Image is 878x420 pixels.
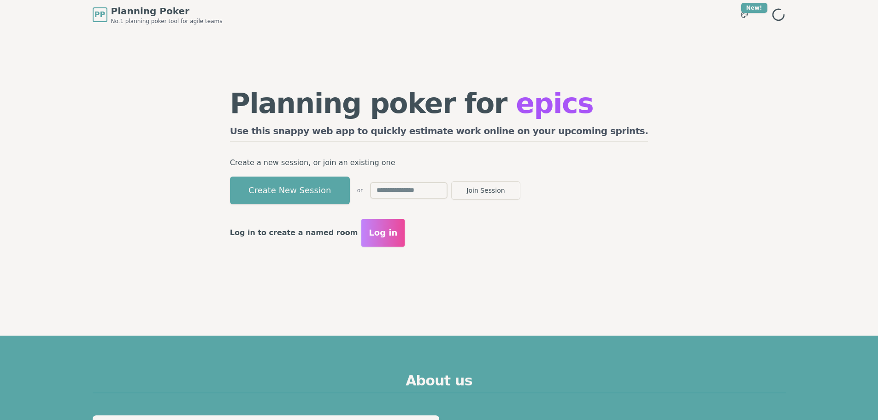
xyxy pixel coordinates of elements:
[357,187,363,194] span: or
[230,156,648,169] p: Create a new session, or join an existing one
[94,9,105,20] span: PP
[516,87,593,119] span: epics
[361,219,405,247] button: Log in
[93,373,786,393] h2: About us
[111,18,223,25] span: No.1 planning poker tool for agile teams
[230,177,350,204] button: Create New Session
[230,124,648,142] h2: Use this snappy web app to quickly estimate work online on your upcoming sprints.
[369,226,397,239] span: Log in
[111,5,223,18] span: Planning Poker
[93,5,223,25] a: PPPlanning PokerNo.1 planning poker tool for agile teams
[230,89,648,117] h1: Planning poker for
[736,6,753,23] button: New!
[451,181,520,200] button: Join Session
[230,226,358,239] p: Log in to create a named room
[741,3,767,13] div: New!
